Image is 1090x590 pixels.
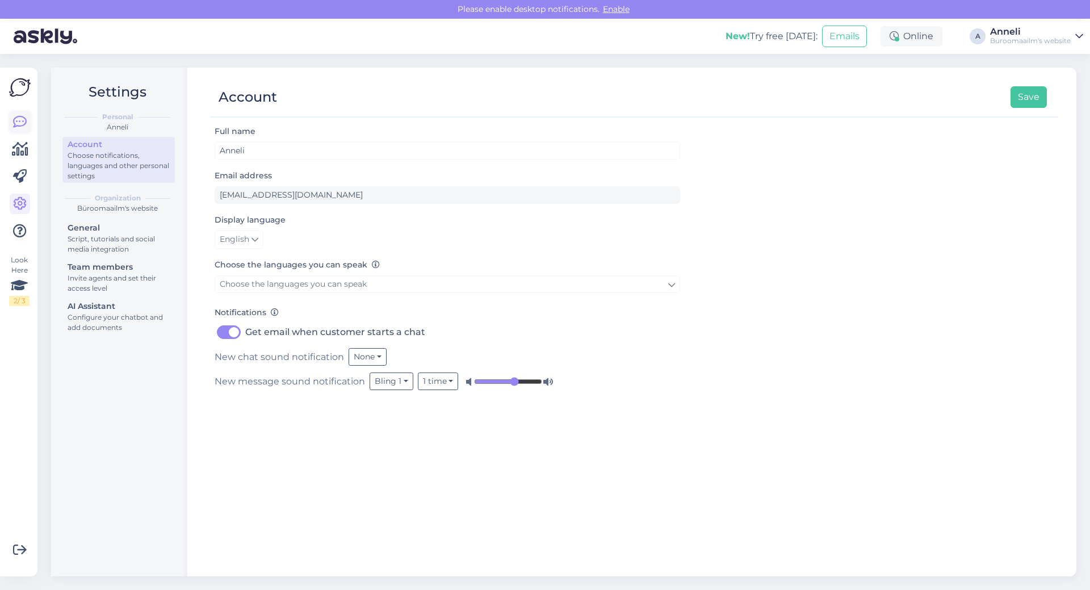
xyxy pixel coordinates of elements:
a: Team membersInvite agents and set their access level [62,260,175,295]
button: Emails [822,26,867,47]
label: Email address [215,170,272,182]
label: Display language [215,214,286,226]
div: Account [219,86,277,108]
a: Choose the languages you can speak [215,275,680,293]
div: A [970,28,986,44]
button: None [349,348,387,366]
div: Büroomaailm's website [990,36,1071,45]
button: Save [1011,86,1047,108]
div: Team members [68,261,170,273]
div: New message sound notification [215,373,680,390]
b: Personal [102,112,133,122]
div: Configure your chatbot and add documents [68,312,170,333]
label: Full name [215,125,255,137]
a: AI AssistantConfigure your chatbot and add documents [62,299,175,334]
a: English [215,231,263,249]
img: Askly Logo [9,77,31,98]
a: AccountChoose notifications, languages and other personal settings [62,137,175,183]
a: GeneralScript, tutorials and social media integration [62,220,175,256]
input: Enter email [215,186,680,204]
a: AnneliBüroomaailm's website [990,27,1083,45]
input: Enter name [215,142,680,160]
div: AI Assistant [68,300,170,312]
button: Bling 1 [370,373,413,390]
div: General [68,222,170,234]
div: 2 / 3 [9,296,30,306]
div: Anneli [990,27,1071,36]
label: Get email when customer starts a chat [245,323,425,341]
div: Büroomaailm's website [60,203,175,214]
div: Online [881,26,942,47]
div: New chat sound notification [215,348,680,366]
div: Script, tutorials and social media integration [68,234,170,254]
label: Notifications [215,307,279,319]
div: Invite agents and set their access level [68,273,170,294]
div: Choose notifications, languages and other personal settings [68,150,170,181]
h2: Settings [60,81,175,103]
div: Account [68,139,170,150]
div: Anneli [60,122,175,132]
div: Look Here [9,255,30,306]
b: New! [726,31,750,41]
b: Organization [95,193,141,203]
span: Choose the languages you can speak [220,279,367,289]
span: English [220,233,249,246]
button: 1 time [418,373,459,390]
div: Try free [DATE]: [726,30,817,43]
span: Enable [599,4,633,14]
label: Choose the languages you can speak [215,259,380,271]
